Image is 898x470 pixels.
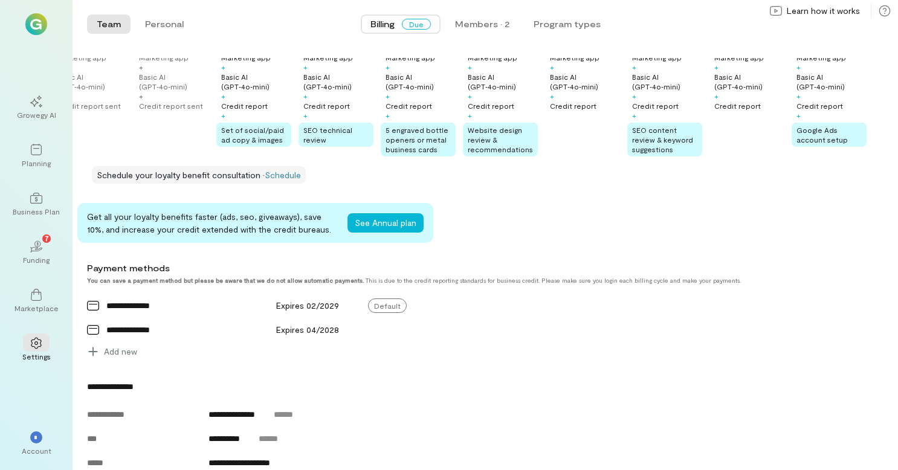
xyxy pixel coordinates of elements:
[15,231,58,274] a: Funding
[276,324,339,335] span: Expires 04/2028
[386,126,448,153] span: 5 engraved bottle openers or metal business cards
[276,300,339,311] span: Expires 02/2029
[468,126,533,153] span: Website design review & recommendations
[57,72,127,91] div: Basic AI (GPT‑4o‑mini)
[347,213,424,233] button: See Annual plan
[386,62,390,72] div: +
[386,72,456,91] div: Basic AI (GPT‑4o‑mini)
[303,72,373,91] div: Basic AI (GPT‑4o‑mini)
[23,255,50,265] div: Funding
[22,352,51,361] div: Settings
[139,91,143,101] div: +
[221,111,225,120] div: +
[87,277,812,284] div: This is due to the credit reporting standards for business credit. Please make sure you login eac...
[57,101,121,111] div: Credit report sent
[15,86,58,129] a: Growegy AI
[714,91,719,101] div: +
[402,19,431,30] span: Due
[632,91,636,101] div: +
[221,72,291,91] div: Basic AI (GPT‑4o‑mini)
[22,446,51,456] div: Account
[303,101,350,111] div: Credit report
[221,91,225,101] div: +
[468,62,472,72] div: +
[15,279,58,323] a: Marketplace
[303,62,308,72] div: +
[221,126,284,144] span: Set of social/paid ad copy & images
[22,158,51,168] div: Planning
[361,14,441,34] button: BillingDue
[303,111,308,120] div: +
[787,5,860,17] span: Learn how it works
[632,72,702,91] div: Basic AI (GPT‑4o‑mini)
[87,262,812,274] div: Payment methods
[221,62,225,72] div: +
[139,62,143,72] div: +
[550,72,620,91] div: Basic AI (GPT‑4o‑mini)
[796,72,867,91] div: Basic AI (GPT‑4o‑mini)
[524,14,610,34] button: Program types
[370,18,395,30] span: Billing
[386,91,390,101] div: +
[714,72,784,91] div: Basic AI (GPT‑4o‑mini)
[221,101,268,111] div: Credit report
[468,91,472,101] div: +
[13,207,60,216] div: Business Plan
[15,327,58,371] a: Settings
[45,233,49,243] span: 7
[550,101,596,111] div: Credit report
[17,110,56,120] div: Growegy AI
[445,14,519,34] button: Members · 2
[796,111,801,120] div: +
[468,101,514,111] div: Credit report
[796,91,801,101] div: +
[386,101,432,111] div: Credit report
[303,126,352,144] span: SEO technical review
[87,14,131,34] button: Team
[139,72,209,91] div: Basic AI (GPT‑4o‑mini)
[135,14,193,34] button: Personal
[139,101,203,111] div: Credit report sent
[796,126,848,144] span: Google Ads account setup
[455,18,509,30] div: Members · 2
[550,91,554,101] div: +
[632,111,636,120] div: +
[15,422,58,465] div: *Account
[87,277,364,284] strong: You can save a payment method but please be aware that we do not allow automatic payments.
[15,134,58,178] a: Planning
[796,62,801,72] div: +
[714,101,761,111] div: Credit report
[632,62,636,72] div: +
[632,101,679,111] div: Credit report
[368,298,407,313] span: Default
[303,91,308,101] div: +
[265,170,301,180] a: Schedule
[97,170,265,180] span: Schedule your loyalty benefit consultation ·
[104,346,137,358] span: Add new
[550,62,554,72] div: +
[87,210,338,236] div: Get all your loyalty benefits faster (ads, seo, giveaways), save 10%, and increase your credit ex...
[796,101,843,111] div: Credit report
[15,303,59,313] div: Marketplace
[468,111,472,120] div: +
[15,182,58,226] a: Business Plan
[714,62,719,72] div: +
[386,111,390,120] div: +
[632,126,693,153] span: SEO content review & keyword suggestions
[468,72,538,91] div: Basic AI (GPT‑4o‑mini)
